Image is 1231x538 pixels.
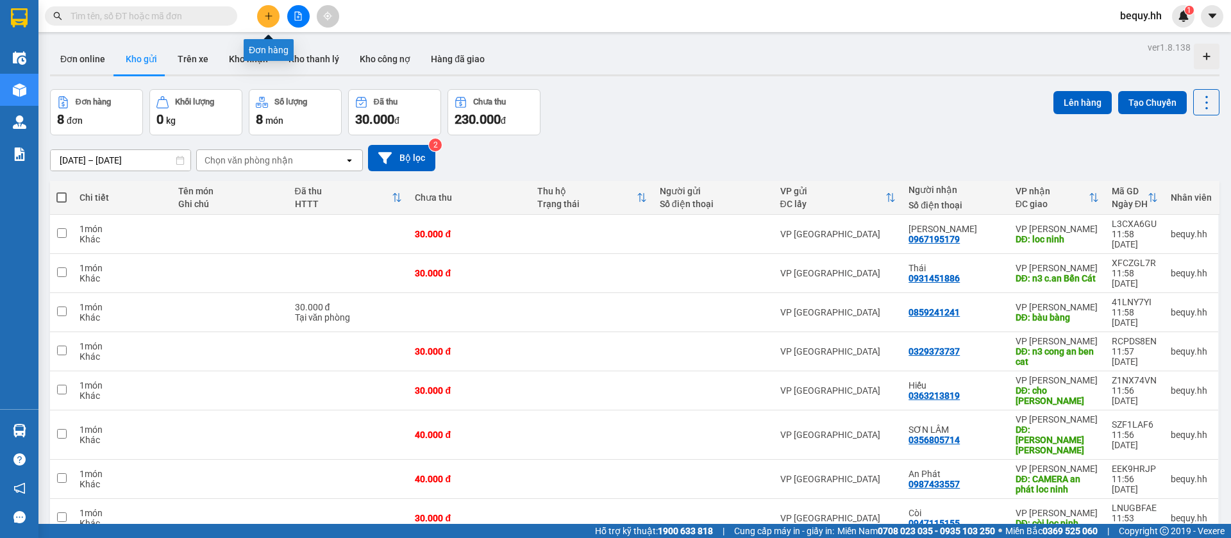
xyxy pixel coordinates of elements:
[80,192,165,203] div: Chi tiết
[1016,474,1099,494] div: DĐ: CAMERA an phát loc ninh
[1178,10,1189,22] img: icon-new-feature
[80,312,165,323] div: Khác
[1118,91,1187,114] button: Tạo Chuyến
[1171,192,1212,203] div: Nhân viên
[1187,6,1191,15] span: 1
[1005,524,1098,538] span: Miền Bắc
[156,112,163,127] span: 0
[1112,474,1158,494] div: 11:56 [DATE]
[175,97,214,106] div: Khối lượng
[76,97,111,106] div: Đơn hàng
[448,89,540,135] button: Chưa thu230.000đ
[80,508,165,518] div: 1 món
[289,181,409,215] th: Toggle SortBy
[1112,503,1158,513] div: LNUGBFAE
[595,524,713,538] span: Hỗ trợ kỹ thuật:
[257,5,280,28] button: plus
[1160,526,1169,535] span: copyright
[1112,375,1158,385] div: Z1NX74VN
[531,181,653,215] th: Toggle SortBy
[249,89,342,135] button: Số lượng8món
[780,199,886,209] div: ĐC lấy
[256,112,263,127] span: 8
[219,44,278,74] button: Kho nhận
[149,89,242,135] button: Khối lượng0kg
[1171,346,1212,357] div: bequy.hh
[1171,513,1212,523] div: bequy.hh
[295,312,403,323] div: Tại văn phòng
[1207,10,1218,22] span: caret-down
[295,302,403,312] div: 30.000 đ
[355,112,394,127] span: 30.000
[909,224,1003,234] div: Nguyễn Tính
[13,51,26,65] img: warehouse-icon
[1016,224,1099,234] div: VP [PERSON_NAME]
[1171,268,1212,278] div: bequy.hh
[909,185,1003,195] div: Người nhận
[1016,199,1089,209] div: ĐC giao
[909,263,1003,273] div: Thái
[998,528,1002,534] span: ⚪️
[344,155,355,165] svg: open
[1016,414,1099,425] div: VP [PERSON_NAME]
[80,224,165,234] div: 1 món
[1016,346,1099,367] div: DĐ: n3 cong an ben cat
[660,199,767,209] div: Số điện thoại
[80,302,165,312] div: 1 món
[1112,229,1158,249] div: 11:58 [DATE]
[909,508,1003,518] div: Còi
[274,97,307,106] div: Số lượng
[1171,385,1212,396] div: bequy.hh
[1016,508,1099,518] div: VP [PERSON_NAME]
[1016,263,1099,273] div: VP [PERSON_NAME]
[909,479,960,489] div: 0987433557
[780,430,896,440] div: VP [GEOGRAPHIC_DATA]
[537,186,637,196] div: Thu hộ
[780,385,896,396] div: VP [GEOGRAPHIC_DATA]
[909,391,960,401] div: 0363213819
[421,44,495,74] button: Hàng đã giao
[205,154,293,167] div: Chọn văn phòng nhận
[71,9,222,23] input: Tìm tên, số ĐT hoặc mã đơn
[1112,297,1158,307] div: 41LNY7YI
[1016,186,1089,196] div: VP nhận
[1016,273,1099,283] div: DĐ: n3 c.an Bến Cát
[80,263,165,273] div: 1 món
[1110,8,1172,24] span: bequy.hh
[1112,513,1158,534] div: 11:53 [DATE]
[415,229,524,239] div: 30.000 đ
[909,518,960,528] div: 0947115155
[415,513,524,523] div: 30.000 đ
[80,391,165,401] div: Khác
[178,186,282,196] div: Tên món
[1112,336,1158,346] div: RCPDS8EN
[80,351,165,362] div: Khác
[167,44,219,74] button: Trên xe
[1112,199,1148,209] div: Ngày ĐH
[51,150,190,171] input: Select a date range.
[80,380,165,391] div: 1 món
[658,526,713,536] strong: 1900 633 818
[473,97,506,106] div: Chưa thu
[909,435,960,445] div: 0356805714
[909,346,960,357] div: 0329373737
[1112,346,1158,367] div: 11:57 [DATE]
[166,115,176,126] span: kg
[50,89,143,135] button: Đơn hàng8đơn
[1112,464,1158,474] div: EEK9HRJP
[287,5,310,28] button: file-add
[780,229,896,239] div: VP [GEOGRAPHIC_DATA]
[13,115,26,129] img: warehouse-icon
[1107,524,1109,538] span: |
[1112,430,1158,450] div: 11:56 [DATE]
[294,12,303,21] span: file-add
[1016,464,1099,474] div: VP [PERSON_NAME]
[278,44,349,74] button: Kho thanh lý
[295,199,392,209] div: HTTT
[415,268,524,278] div: 30.000 đ
[780,307,896,317] div: VP [GEOGRAPHIC_DATA]
[1171,307,1212,317] div: bequy.hh
[1171,430,1212,440] div: bequy.hh
[53,12,62,21] span: search
[317,5,339,28] button: aim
